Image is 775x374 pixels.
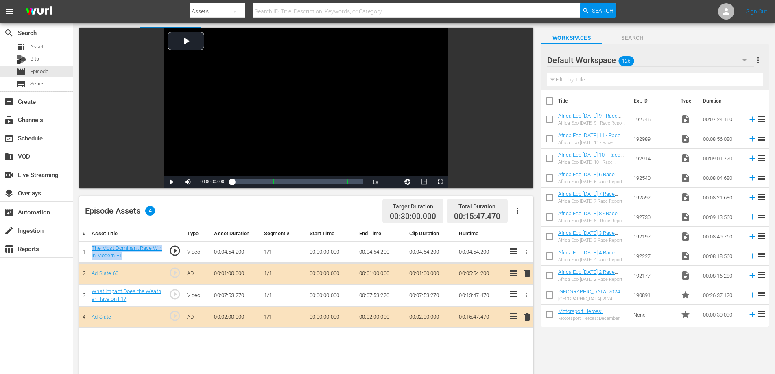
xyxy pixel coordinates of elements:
span: reorder [757,231,766,241]
svg: Add to Episode [748,271,757,280]
span: play_circle_outline [169,288,181,300]
span: reorder [757,133,766,143]
a: Africa Eco [DATE] 9 - Race Report [558,113,621,125]
span: Series [30,80,45,88]
div: Video Player [164,28,448,188]
span: VOD [4,152,14,162]
td: 00:00:30.030 [700,305,744,324]
span: Video [681,192,690,202]
td: 00:08:18.560 [700,246,744,266]
td: 1 [79,241,88,263]
td: 00:01:00.000 [211,263,261,284]
span: 00:15:47.470 [454,212,500,221]
td: 192540 [630,168,677,188]
td: 00:07:53.270 [356,284,406,306]
td: 00:08:56.080 [700,129,744,149]
div: Bits [16,55,26,64]
span: Reports [4,244,14,254]
a: Africa Eco [DATE] 10 - Race Report [558,152,624,164]
span: Promo [681,310,690,319]
span: reorder [757,114,766,124]
a: Africa Eco [DATE] 4 Race Report [558,249,618,262]
td: 00:09:13.560 [700,207,744,227]
span: menu [5,7,15,16]
svg: Add to Episode [748,310,757,319]
div: Episode Assets [85,206,155,216]
svg: Add to Episode [748,134,757,143]
span: Video [681,271,690,280]
a: Ad Slate [92,314,111,320]
span: Schedule [4,133,14,143]
a: Sign Out [746,8,767,15]
td: 00:07:24.160 [700,109,744,129]
span: Live Streaming [4,170,14,180]
td: 1/1 [261,241,306,263]
div: Africa Eco [DATE] 4 Race Report [558,257,627,262]
div: Motorsport Heroes: December Promo [558,316,627,321]
span: play_circle_outline [169,310,181,322]
span: Video [681,114,690,124]
td: 00:05:54.200 [456,263,506,284]
button: Fullscreen [432,176,448,188]
td: AD [184,306,211,328]
span: reorder [757,153,766,163]
a: Ad Slate 60 [92,270,118,276]
svg: Add to Episode [748,291,757,300]
span: Video [681,134,690,144]
button: delete [522,311,532,323]
td: 192746 [630,109,677,129]
span: Overlays [4,188,14,198]
td: 00:02:00.000 [211,306,261,328]
th: Start Time [306,226,356,241]
div: Africa Eco [DATE] 6 Race Report [558,179,627,184]
span: Video [681,251,690,261]
td: 00:02:00.000 [406,306,456,328]
td: 00:00:00.000 [306,284,356,306]
th: End Time [356,226,406,241]
svg: Add to Episode [748,115,757,124]
a: Africa Eco [DATE] 8 - Race Report [558,210,621,223]
td: 1/1 [261,306,306,328]
th: Duration [698,90,747,112]
button: more_vert [753,50,763,70]
span: Search [592,3,613,18]
td: 00:08:21.680 [700,188,744,207]
span: play_circle_outline [169,267,181,279]
div: Total Duration [454,201,500,212]
span: Create [4,97,14,107]
div: Africa Eco [DATE] 7 Race Report [558,199,627,204]
button: Picture-in-Picture [416,176,432,188]
span: more_vert [753,55,763,65]
button: Play [164,176,180,188]
div: Default Workspace [547,49,754,72]
th: Asset Title [88,226,166,241]
td: 00:15:47.470 [456,306,506,328]
span: Episode [16,67,26,77]
th: Type [184,226,211,241]
div: Africa Eco [DATE] 9 - Race Report [558,120,627,126]
span: Search [4,28,14,38]
td: 00:13:47.470 [456,284,506,306]
td: 00:26:37.120 [700,285,744,305]
a: What Impact Does the Weather Have on F1? [92,288,161,302]
td: 192177 [630,266,677,285]
td: Video [184,241,211,263]
svg: Add to Episode [748,173,757,182]
a: Africa Eco [DATE] 6 Race Report [558,171,618,184]
td: 00:00:00.000 [306,306,356,328]
svg: Add to Episode [748,232,757,241]
span: 00:30:00.000 [390,212,436,221]
td: 192592 [630,188,677,207]
span: delete [522,269,532,278]
span: Ingestion [4,226,14,236]
td: 2 [79,263,88,284]
td: 192914 [630,149,677,168]
span: Video [681,173,690,183]
td: 00:07:53.270 [211,284,261,306]
button: delete [522,268,532,280]
span: Channels [4,115,14,125]
th: Runtime [456,226,506,241]
span: Asset [16,42,26,52]
td: 00:01:00.000 [356,263,406,284]
span: Bits [30,55,39,63]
